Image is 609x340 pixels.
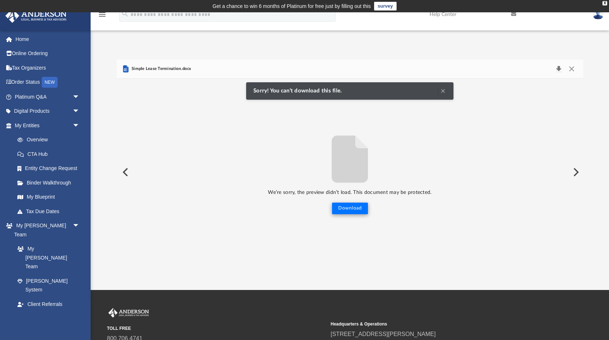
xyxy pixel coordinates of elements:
span: arrow_drop_down [72,104,87,119]
a: My [PERSON_NAME] Teamarrow_drop_down [5,219,87,242]
button: Download [332,203,368,214]
div: Preview [117,59,583,266]
a: My [PERSON_NAME] Team [10,242,83,274]
a: Home [5,32,91,46]
button: Download [552,64,565,74]
a: Binder Walkthrough [10,175,91,190]
span: Sorry! You can’t download this file. [253,88,345,94]
a: Online Ordering [5,46,91,61]
span: Simple Lease Termination.docx [130,66,191,72]
a: menu [98,14,107,19]
span: arrow_drop_down [72,90,87,104]
a: Client Referrals [10,297,87,311]
div: File preview [117,79,583,266]
span: arrow_drop_down [72,311,87,326]
a: Order StatusNEW [5,75,91,90]
button: Next File [567,162,583,182]
div: Get a chance to win 6 months of Platinum for free just by filling out this [212,2,371,11]
span: arrow_drop_down [72,219,87,233]
img: Anderson Advisors Platinum Portal [3,9,69,23]
button: Close [565,64,578,74]
a: Platinum Q&Aarrow_drop_down [5,90,91,104]
a: Entity Change Request [10,161,91,176]
a: CTA Hub [10,147,91,161]
a: Tax Organizers [5,61,91,75]
a: Digital Productsarrow_drop_down [5,104,91,119]
a: Overview [10,133,91,147]
img: Anderson Advisors Platinum Portal [107,308,150,318]
a: [STREET_ADDRESS][PERSON_NAME] [331,331,436,337]
div: close [602,1,607,5]
a: My Entitiesarrow_drop_down [5,118,91,133]
div: NEW [42,77,58,88]
a: My Documentsarrow_drop_down [5,311,87,326]
a: My Blueprint [10,190,87,204]
a: Tax Due Dates [10,204,91,219]
button: Previous File [117,162,133,182]
p: We’re sorry, the preview didn’t load. This document may be protected. [117,188,583,197]
button: Clear Notification [439,87,447,95]
small: Headquarters & Operations [331,321,549,327]
a: [PERSON_NAME] System [10,274,87,297]
i: search [121,10,129,18]
a: survey [374,2,397,11]
span: arrow_drop_down [72,118,87,133]
img: User Pic [593,9,604,20]
small: TOLL FREE [107,325,326,332]
i: menu [98,10,107,19]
